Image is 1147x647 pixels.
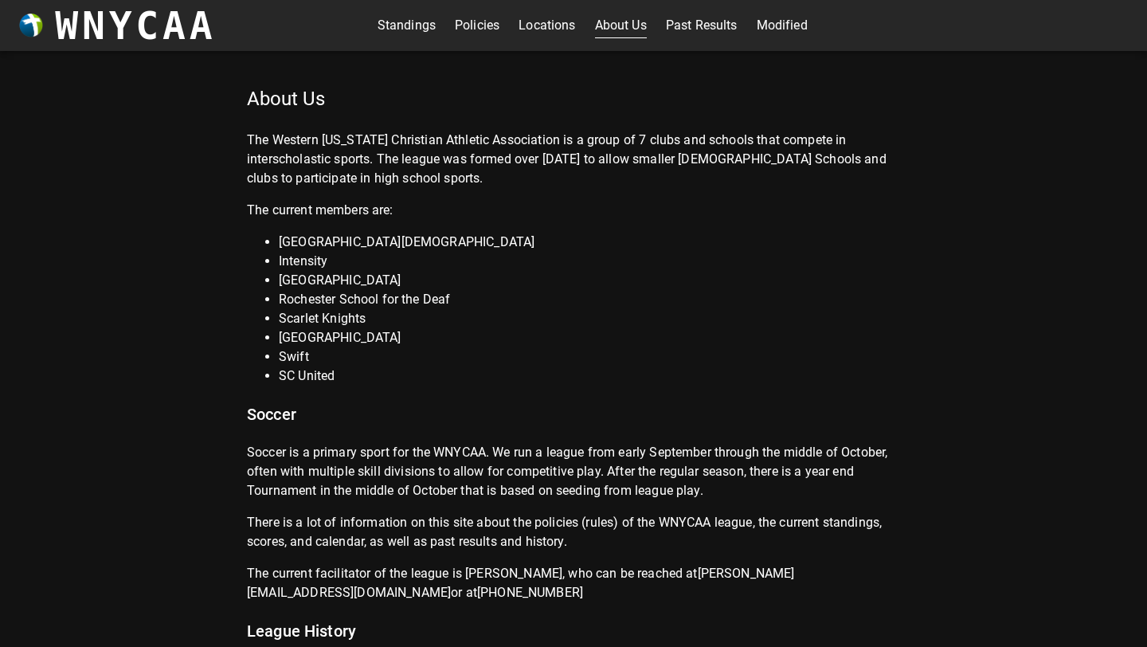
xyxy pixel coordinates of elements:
[279,367,900,386] li: SC United
[247,513,900,551] p: There is a lot of information on this site about the policies (rules) of the WNYCAA league, the c...
[666,13,738,38] a: Past Results
[279,252,900,271] li: Intensity
[279,290,900,309] li: Rochester School for the Deaf
[19,14,43,37] img: wnycaaBall.png
[55,3,216,48] h3: WNYCAA
[279,271,900,290] li: [GEOGRAPHIC_DATA]
[247,131,900,188] p: The Western [US_STATE] Christian Athletic Association is a group of 7 clubs and schools that comp...
[519,13,575,38] a: Locations
[279,347,900,367] li: Swift
[247,564,900,602] p: The current facilitator of the league is [PERSON_NAME], who can be reached at or at
[757,13,808,38] a: Modified
[247,201,900,220] p: The current members are:
[247,402,900,427] p: Soccer
[279,328,900,347] li: [GEOGRAPHIC_DATA]
[455,13,499,38] a: Policies
[477,585,583,600] a: [PHONE_NUMBER]
[595,13,647,38] a: About Us
[279,309,900,328] li: Scarlet Knights
[247,86,900,112] p: About Us
[378,13,436,38] a: Standings
[247,618,900,644] p: League History
[279,233,900,252] li: [GEOGRAPHIC_DATA][DEMOGRAPHIC_DATA]
[247,443,900,500] p: Soccer is a primary sport for the WNYCAA. We run a league from early September through the middle...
